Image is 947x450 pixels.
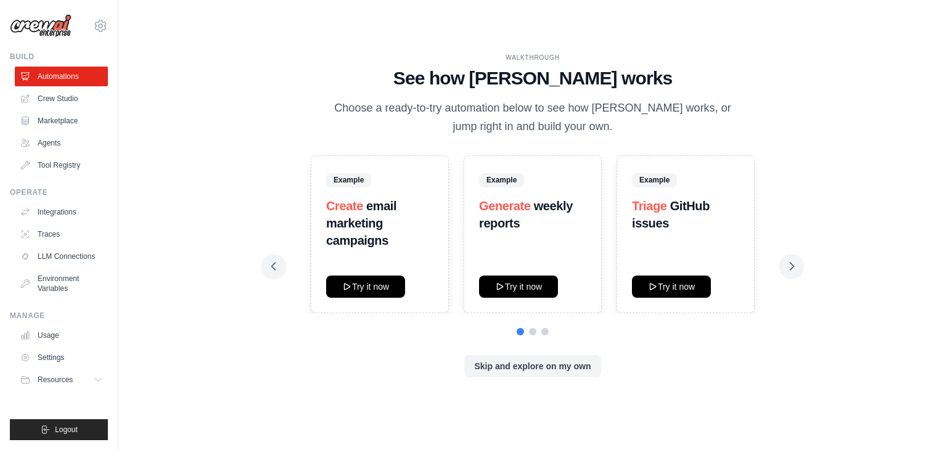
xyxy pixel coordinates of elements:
span: Example [326,173,371,187]
a: Tool Registry [15,155,108,175]
img: Logo [10,14,72,38]
span: Triage [632,199,667,213]
strong: email marketing campaigns [326,199,396,247]
p: Choose a ready-to-try automation below to see how [PERSON_NAME] works, or jump right in and build... [326,99,740,136]
h1: See how [PERSON_NAME] works [271,67,794,89]
strong: GitHub issues [632,199,710,230]
div: Operate [10,187,108,197]
span: Generate [479,199,531,213]
span: Logout [55,425,78,435]
button: Try it now [479,276,558,298]
button: Skip and explore on my own [464,355,601,377]
div: Manage [10,311,108,321]
button: Try it now [326,276,405,298]
span: Create [326,199,363,213]
span: Example [479,173,524,187]
span: Resources [38,375,73,385]
div: WALKTHROUGH [271,53,794,62]
a: Environment Variables [15,269,108,298]
a: Usage [15,325,108,345]
a: Marketplace [15,111,108,131]
div: Build [10,52,108,62]
a: Settings [15,348,108,367]
button: Resources [15,370,108,390]
a: Integrations [15,202,108,222]
a: Agents [15,133,108,153]
button: Logout [10,419,108,440]
span: Example [632,173,677,187]
a: Crew Studio [15,89,108,108]
strong: weekly reports [479,199,573,230]
button: Try it now [632,276,711,298]
a: LLM Connections [15,247,108,266]
a: Traces [15,224,108,244]
a: Automations [15,67,108,86]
